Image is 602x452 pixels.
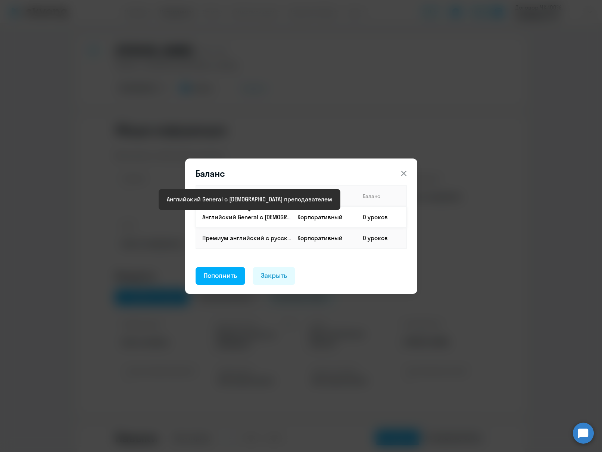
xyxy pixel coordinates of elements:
div: Английский General с [DEMOGRAPHIC_DATA] преподавателем [167,195,332,204]
td: Корпоративный [291,227,357,248]
header: Баланс [185,167,417,179]
button: Пополнить [196,267,246,285]
div: Закрыть [261,271,287,280]
button: Закрыть [253,267,295,285]
p: Премиум английский с русскоговорящим преподавателем [202,234,291,242]
td: 0 уроков [357,207,406,227]
th: Способ оплаты [291,186,357,207]
div: Пополнить [204,271,237,280]
th: Баланс [357,186,406,207]
td: 0 уроков [357,227,406,248]
p: Английский General с [DEMOGRAPHIC_DATA] преподавателем [202,213,291,221]
th: Продукт [196,186,291,207]
td: Корпоративный [291,207,357,227]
